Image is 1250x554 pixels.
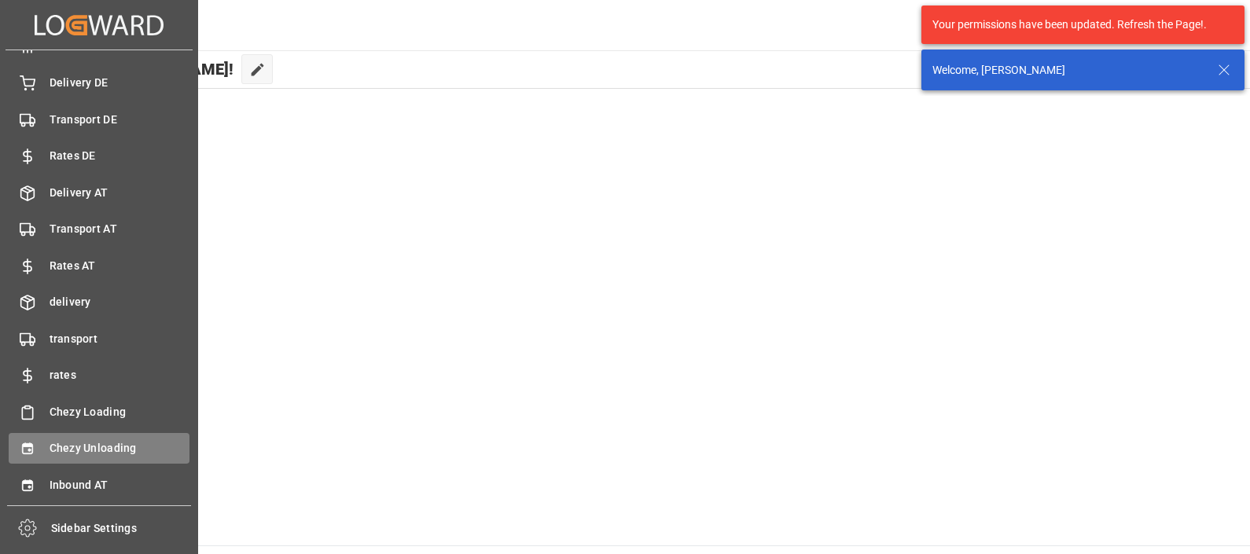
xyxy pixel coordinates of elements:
[50,331,190,347] span: transport
[9,68,189,98] a: Delivery DE
[9,214,189,244] a: Transport AT
[50,185,190,201] span: Delivery AT
[50,112,190,128] span: Transport DE
[9,104,189,134] a: Transport DE
[9,323,189,354] a: transport
[50,294,190,310] span: delivery
[9,141,189,171] a: Rates DE
[9,433,189,464] a: Chezy Unloading
[9,360,189,391] a: rates
[9,287,189,317] a: delivery
[932,17,1222,33] div: Your permissions have been updated. Refresh the Page!.
[50,477,190,493] span: Inbound AT
[50,258,190,274] span: Rates AT
[9,396,189,427] a: Chezy Loading
[932,62,1203,79] div: Welcome, [PERSON_NAME]
[50,148,190,164] span: Rates DE
[50,440,190,457] span: Chezy Unloading
[9,469,189,500] a: Inbound AT
[51,520,192,537] span: Sidebar Settings
[50,404,190,420] span: Chezy Loading
[50,367,190,383] span: rates
[9,177,189,207] a: Delivery AT
[9,250,189,281] a: Rates AT
[50,221,190,237] span: Transport AT
[50,75,190,91] span: Delivery DE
